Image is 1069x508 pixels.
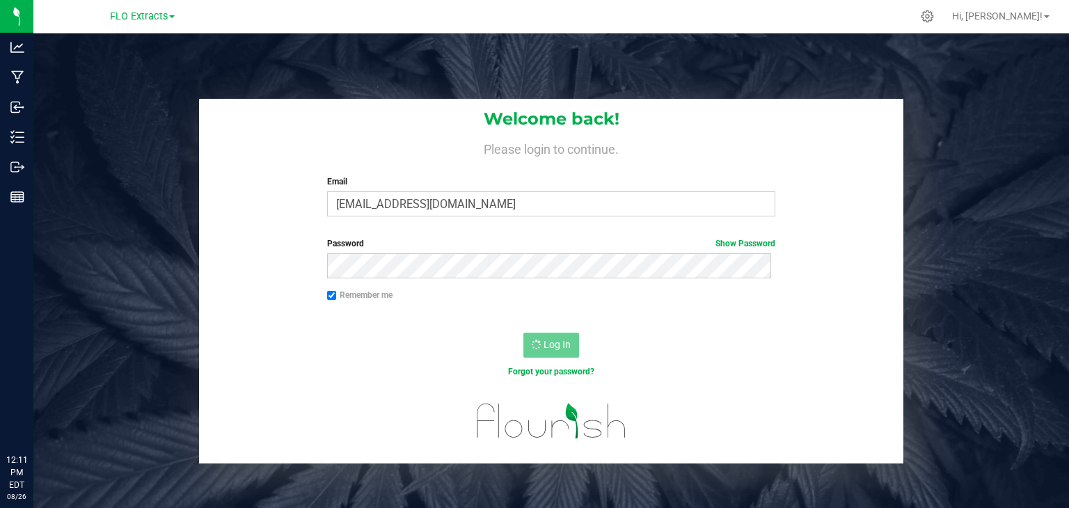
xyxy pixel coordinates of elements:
inline-svg: Reports [10,190,24,204]
a: Forgot your password? [508,367,594,376]
label: Remember me [327,289,393,301]
h1: Welcome back! [199,110,903,128]
button: Log In [523,333,579,358]
span: Hi, [PERSON_NAME]! [952,10,1043,22]
p: 08/26 [6,491,27,502]
input: Remember me [327,291,337,301]
a: Show Password [715,239,775,248]
span: FLO Extracts [110,10,168,22]
img: flourish_logo.svg [464,392,640,449]
inline-svg: Manufacturing [10,70,24,84]
inline-svg: Inventory [10,130,24,144]
p: 12:11 PM EDT [6,454,27,491]
label: Email [327,175,776,188]
inline-svg: Outbound [10,160,24,174]
h4: Please login to continue. [199,139,903,156]
div: Manage settings [919,10,936,23]
span: Log In [544,339,571,350]
span: Password [327,239,364,248]
inline-svg: Analytics [10,40,24,54]
inline-svg: Inbound [10,100,24,114]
